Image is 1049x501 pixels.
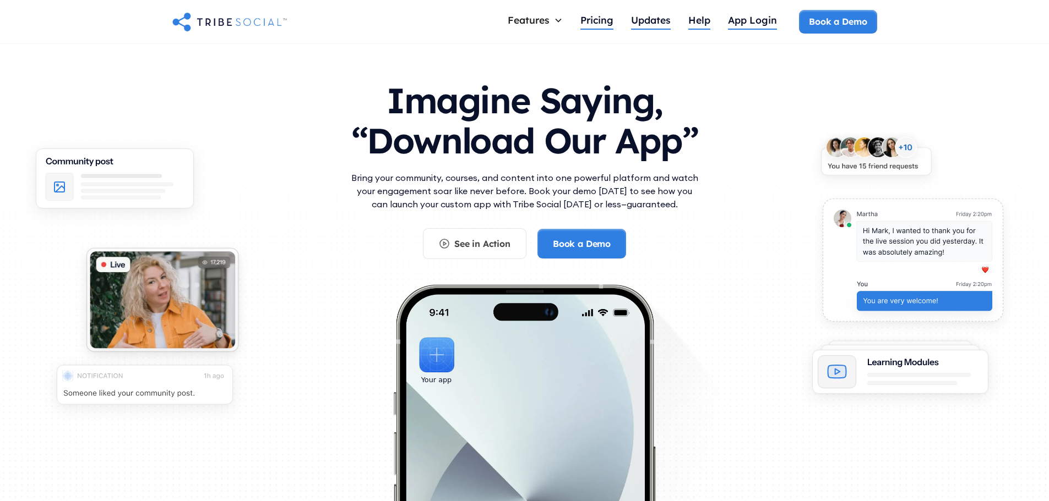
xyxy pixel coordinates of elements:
img: An illustration of chat [808,188,1018,340]
div: Pricing [580,14,613,26]
div: See in Action [454,238,510,250]
div: Features [499,9,572,30]
div: Updates [631,14,671,26]
div: Features [508,14,550,26]
a: Updates [622,9,680,34]
img: An illustration of New friends requests [808,127,944,192]
a: Book a Demo [799,10,877,33]
a: Help [680,9,719,34]
a: Book a Demo [537,229,626,258]
img: An illustration of Live video [73,238,252,368]
img: An illustration of Community Feed [21,138,209,227]
img: An illustration of push notification [42,354,248,423]
p: Bring your community, courses, and content into one powerful platform and watch your engagement s... [349,171,701,211]
a: App Login [719,9,786,34]
a: Pricing [572,9,622,34]
a: See in Action [423,228,526,259]
h1: Imagine Saying, “Download Our App” [349,69,701,167]
div: Help [688,14,710,26]
div: App Login [728,14,777,26]
img: An illustration of Learning Modules [797,332,1003,412]
div: Your app [421,374,452,386]
a: home [172,10,287,32]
